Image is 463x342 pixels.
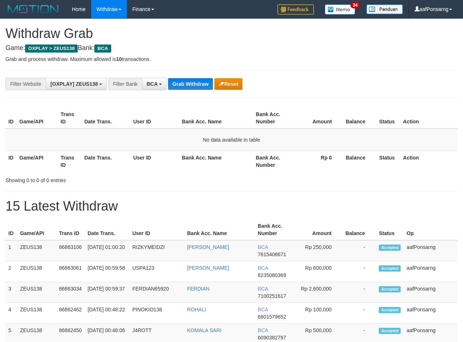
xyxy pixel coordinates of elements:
td: PINOKIO138 [129,303,184,324]
td: - [342,261,376,282]
td: 86862462 [56,303,85,324]
td: - [342,303,376,324]
th: Status [376,151,400,172]
span: 34 [350,2,360,8]
th: Balance [343,151,376,172]
td: - [342,240,376,261]
td: ZEUS138 [17,303,56,324]
th: Date Trans. [85,219,129,240]
td: ZEUS138 [17,261,56,282]
td: 2 [5,261,17,282]
span: Copy 7615408671 to clipboard [258,251,286,257]
th: Bank Acc. Number [255,219,295,240]
td: [DATE] 00:59:58 [85,261,129,282]
th: Game/API [17,219,56,240]
span: BCA [258,307,268,312]
th: User ID [130,108,179,128]
h4: Game: Bank: [5,45,458,52]
td: 1 [5,240,17,261]
td: 86863061 [56,261,85,282]
h1: Withdraw Grab [5,26,458,41]
a: ROHALI [187,307,206,312]
span: Accepted [379,307,401,313]
span: BCA [258,244,268,250]
th: User ID [130,151,179,172]
th: ID [5,219,17,240]
span: BCA [258,265,268,271]
span: OXPLAY > ZEUS138 [25,45,78,53]
span: Accepted [379,286,401,292]
th: Action [400,108,458,128]
th: Balance [343,108,376,128]
td: aafPonsarng [404,282,458,303]
img: panduan.png [366,4,403,14]
th: Amount [294,108,343,128]
th: Rp 0 [294,151,343,172]
th: Status [376,219,404,240]
td: Rp 2,600,000 [295,282,342,303]
th: Bank Acc. Name [184,219,255,240]
span: Copy 8235080369 to clipboard [258,272,286,278]
td: ZEUS138 [17,240,56,261]
th: Date Trans. [81,108,130,128]
td: [DATE] 00:48:22 [85,303,129,324]
td: Rp 600,000 [295,261,342,282]
th: Trans ID [58,108,81,128]
td: [DATE] 01:00:20 [85,240,129,261]
div: Filter Bank [108,78,142,90]
th: Amount [295,219,342,240]
td: 86863106 [56,240,85,261]
img: Feedback.jpg [277,4,314,15]
button: BCA [142,78,167,90]
a: FERDIAN [187,286,209,292]
td: Rp 100,000 [295,303,342,324]
th: Bank Acc. Name [179,108,253,128]
span: BCA [258,327,268,333]
td: aafPonsarng [404,261,458,282]
th: ID [5,108,16,128]
td: 3 [5,282,17,303]
img: Button%20Memo.svg [325,4,355,15]
td: - [342,282,376,303]
th: Bank Acc. Number [253,108,294,128]
td: aafPonsarng [404,240,458,261]
span: BCA [94,45,111,53]
a: KOMALA SARI [187,327,221,333]
td: aafPonsarng [404,303,458,324]
td: ZEUS138 [17,282,56,303]
span: BCA [258,286,268,292]
td: RIZKYMEIDZI [129,240,184,261]
button: Grab Withdraw [168,78,213,90]
strong: 10 [116,56,122,62]
th: Op [404,219,458,240]
th: Game/API [16,108,58,128]
th: Action [400,151,458,172]
th: Status [376,108,400,128]
span: Copy 7100251617 to clipboard [258,293,286,299]
th: User ID [129,219,184,240]
span: [OXPLAY] ZEUS138 [50,81,98,87]
p: Grab and process withdraw. Maximum allowed is transactions. [5,55,458,63]
div: Showing 0 to 0 of 0 entries [5,174,187,184]
h1: 15 Latest Withdraw [5,199,458,214]
th: ID [5,151,16,172]
th: Bank Acc. Number [253,151,294,172]
th: Date Trans. [81,151,130,172]
div: Filter Website [5,78,46,90]
th: Trans ID [58,151,81,172]
td: USPA123 [129,261,184,282]
a: [PERSON_NAME] [187,265,229,271]
td: No data available in table [5,128,458,151]
span: BCA [147,81,157,87]
th: Trans ID [56,219,85,240]
span: Copy 6090382797 to clipboard [258,335,286,341]
td: 86863034 [56,282,85,303]
button: Reset [214,78,242,90]
span: Accepted [379,245,401,251]
a: [PERSON_NAME] [187,244,229,250]
span: Accepted [379,265,401,272]
th: Balance [342,219,376,240]
img: MOTION_logo.png [5,4,61,15]
th: Bank Acc. Name [179,151,253,172]
td: [DATE] 00:59:37 [85,282,129,303]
